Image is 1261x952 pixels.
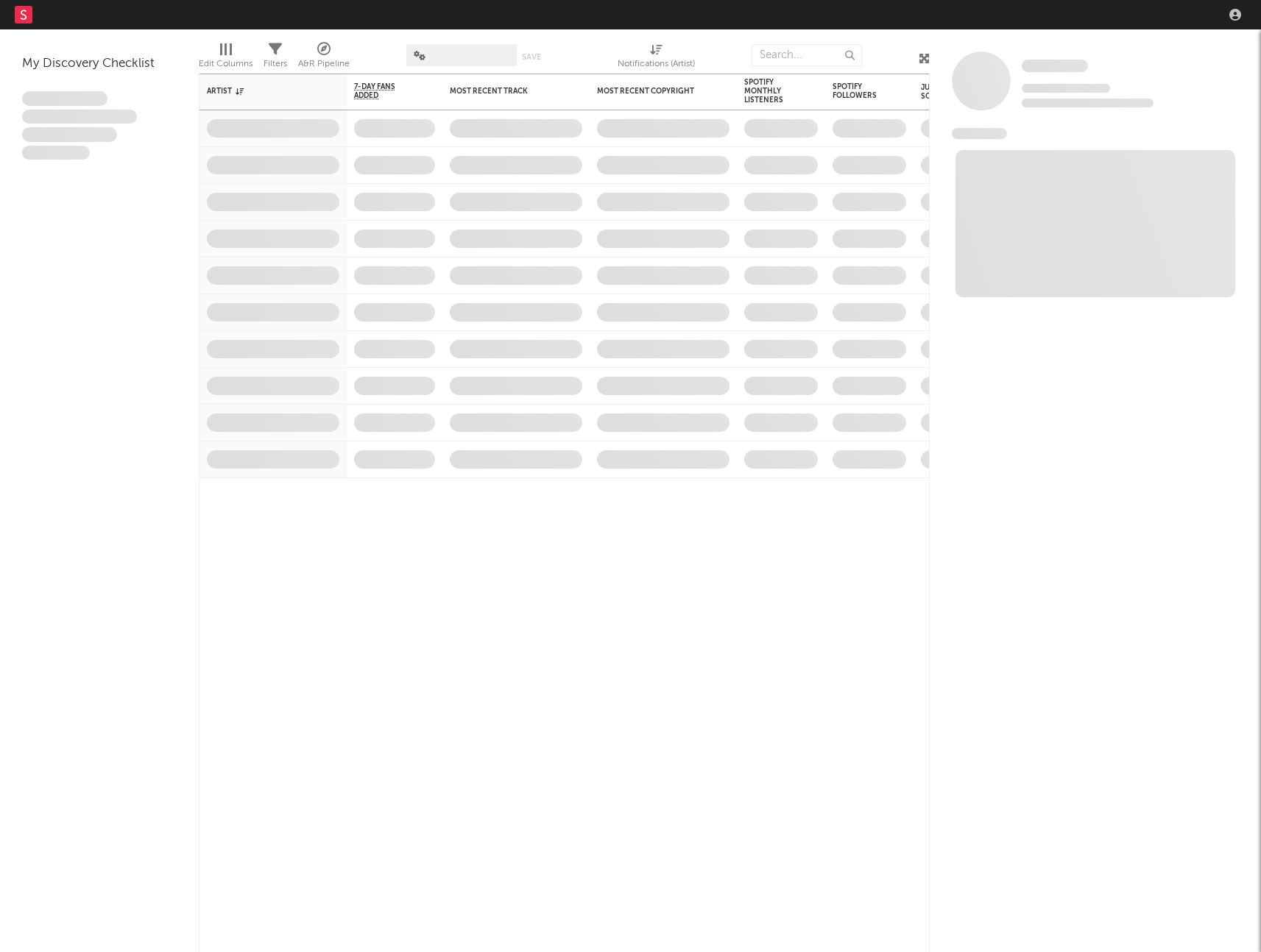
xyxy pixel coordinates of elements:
[22,146,90,160] span: Aliquam viverra
[298,37,350,79] div: A&R Pipeline
[22,55,177,73] div: My Discovery Checklist
[264,55,287,73] div: Filters
[354,82,413,100] span: 7-Day Fans Added
[752,44,862,66] input: Search...
[618,37,695,79] div: Notifications (Artist)
[264,37,287,79] div: Filters
[952,128,1007,139] span: News Feed
[450,87,560,96] div: Most Recent Track
[618,55,695,73] div: Notifications (Artist)
[298,55,350,73] div: A&R Pipeline
[921,83,958,101] div: Jump Score
[199,37,252,79] div: Edit Columns
[522,53,541,61] button: Save
[22,110,137,124] span: Integer aliquet in purus et
[207,87,317,96] div: Artist
[1022,60,1088,72] span: Some Artist
[833,82,884,100] div: Spotify Followers
[199,55,252,73] div: Edit Columns
[1022,84,1110,93] span: Tracking Since: [DATE]
[1022,99,1154,107] span: 0 fans last week
[597,87,707,96] div: Most Recent Copyright
[22,127,117,142] span: Praesent ac interdum
[1022,59,1088,74] a: Some Artist
[22,91,107,106] span: Lorem ipsum dolor
[744,78,796,104] div: Spotify Monthly Listeners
